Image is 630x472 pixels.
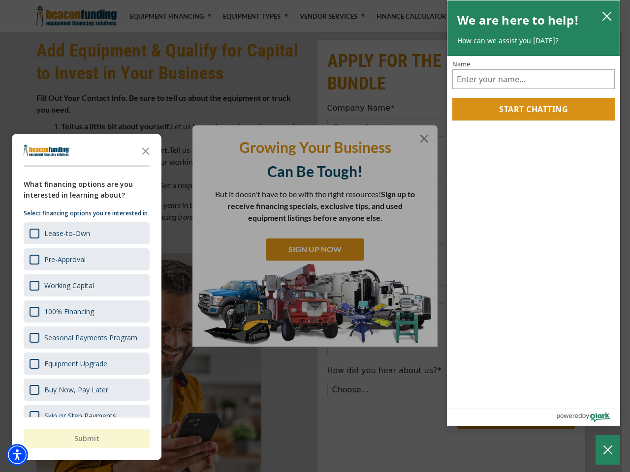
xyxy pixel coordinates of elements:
div: Buy Now, Pay Later [24,379,150,401]
button: Close Chatbox [596,435,620,465]
div: 100% Financing [44,307,94,316]
div: Seasonal Payments Program [44,333,137,342]
button: Start chatting [452,98,615,120]
h2: We are here to help! [457,10,579,30]
div: Seasonal Payments Program [24,326,150,349]
button: Submit [24,429,150,448]
div: Skip or Step Payments [44,411,116,420]
a: Powered by Olark [556,409,620,425]
div: Buy Now, Pay Later [44,385,108,394]
img: Company logo [24,145,70,156]
div: Working Capital [24,274,150,296]
div: Equipment Upgrade [44,359,107,368]
div: Lease-to-Own [24,222,150,244]
div: Lease-to-Own [44,229,90,238]
div: Working Capital [44,281,94,290]
div: Equipment Upgrade [24,353,150,375]
p: How can we assist you [DATE]? [457,36,610,46]
button: Close the survey [136,141,156,160]
label: Name [452,61,615,67]
p: Select financing options you're interested in [24,208,150,218]
button: close chatbox [599,9,615,23]
div: Survey [12,134,161,460]
div: Pre-Approval [44,255,86,264]
div: Accessibility Menu [6,444,28,466]
div: Skip or Step Payments [24,405,150,427]
span: powered [556,410,582,422]
div: Pre-Approval [24,248,150,270]
div: 100% Financing [24,300,150,323]
div: What financing options are you interested in learning about? [24,179,150,201]
input: Name [452,69,615,89]
span: by [582,410,589,422]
